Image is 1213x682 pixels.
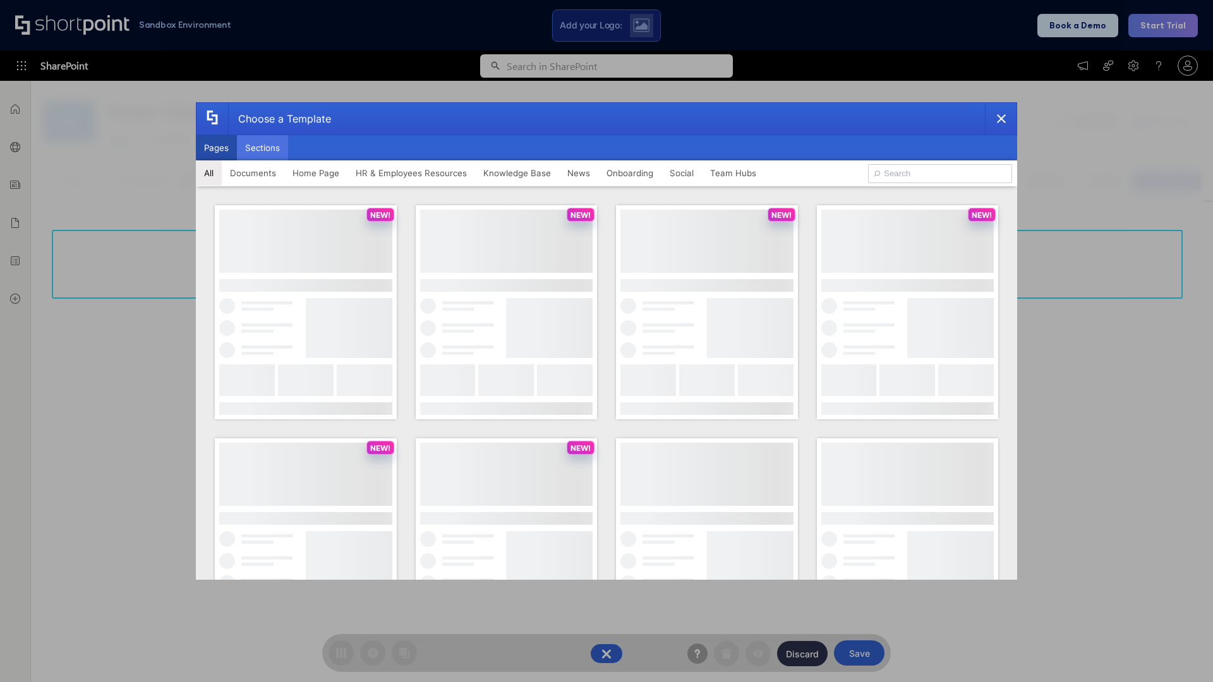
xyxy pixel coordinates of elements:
[370,210,390,220] p: NEW!
[222,160,284,186] button: Documents
[771,210,792,220] p: NEW!
[196,160,222,186] button: All
[702,160,764,186] button: Team Hubs
[570,443,591,453] p: NEW!
[661,160,702,186] button: Social
[237,135,288,160] button: Sections
[370,443,390,453] p: NEW!
[598,160,661,186] button: Onboarding
[284,160,347,186] button: Home Page
[196,102,1017,580] div: template selector
[347,160,475,186] button: HR & Employees Resources
[868,164,1012,183] input: Search
[196,135,237,160] button: Pages
[475,160,559,186] button: Knowledge Base
[228,103,331,135] div: Choose a Template
[1150,621,1213,682] iframe: Chat Widget
[570,210,591,220] p: NEW!
[559,160,598,186] button: News
[972,210,992,220] p: NEW!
